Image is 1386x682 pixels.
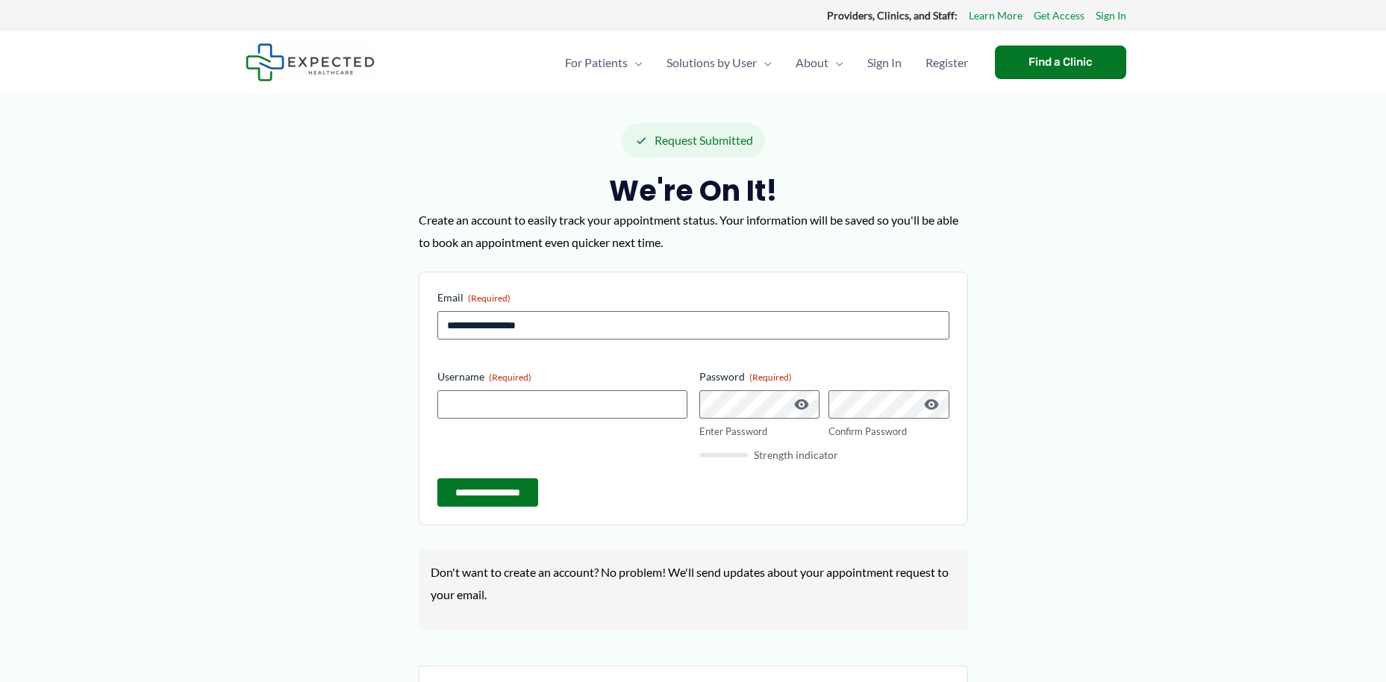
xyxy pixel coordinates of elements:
a: AboutMenu Toggle [784,37,855,89]
span: (Required) [489,372,531,383]
h2: We're on it! [419,172,968,209]
span: (Required) [749,372,792,383]
legend: Password [699,369,792,384]
a: Sign In [1096,6,1126,25]
span: Solutions by User [667,37,757,89]
label: Enter Password [699,425,820,439]
p: Don't want to create an account? No problem! We'll send updates about your appointment request to... [431,561,956,605]
div: Strength indicator [699,450,949,460]
a: Register [914,37,980,89]
span: Menu Toggle [828,37,843,89]
div: Request Submitted [622,123,765,157]
nav: Primary Site Navigation [553,37,980,89]
a: Get Access [1034,6,1084,25]
label: Username [437,369,687,384]
a: Learn More [969,6,1023,25]
span: (Required) [468,292,511,304]
span: Menu Toggle [757,37,772,89]
button: Show Password [923,395,940,413]
span: Sign In [867,37,902,89]
span: About [796,37,828,89]
span: Menu Toggle [628,37,643,89]
a: Find a Clinic [995,46,1126,79]
img: Expected Healthcare Logo - side, dark font, small [246,43,375,81]
label: Confirm Password [828,425,949,439]
p: Create an account to easily track your appointment status. Your information will be saved so you'... [419,209,968,253]
span: Register [925,37,968,89]
label: Email [437,290,949,305]
a: Solutions by UserMenu Toggle [655,37,784,89]
a: Sign In [855,37,914,89]
span: For Patients [565,37,628,89]
button: Show Password [793,395,811,413]
strong: Providers, Clinics, and Staff: [827,9,958,22]
a: For PatientsMenu Toggle [553,37,655,89]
